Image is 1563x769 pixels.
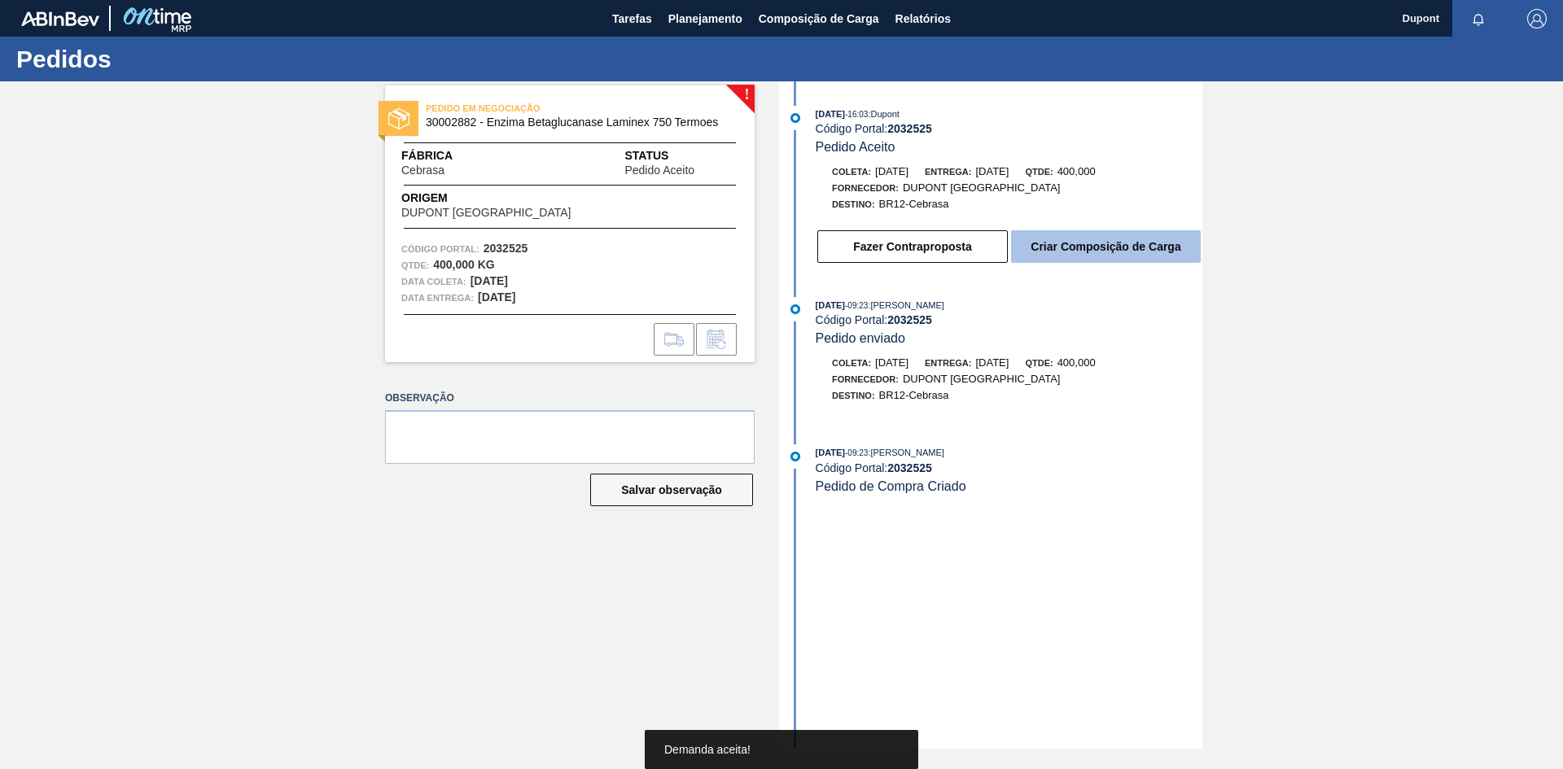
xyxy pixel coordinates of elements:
div: Código Portal: [816,461,1202,474]
strong: 2032525 [887,461,932,474]
span: Fornecedor: [832,374,899,384]
span: [DATE] [975,165,1009,177]
strong: [DATE] [471,274,508,287]
span: Fábrica [401,147,496,164]
strong: 2032525 [887,122,932,135]
span: 30002882 - Enzima Betaglucanase Laminex 750 Termoes [426,116,721,129]
strong: 2032525 [484,242,528,255]
span: BR12-Cebrasa [879,389,949,401]
div: Informar alteração no pedido [696,323,737,356]
span: 400,000 [1057,356,1096,369]
span: Pedido Aceito [624,164,694,177]
span: Status [624,147,738,164]
span: Pedido de Compra Criado [816,479,966,493]
span: Entrega: [925,358,971,368]
span: Origem [401,190,617,207]
span: 400,000 [1057,165,1096,177]
span: Cebrasa [401,164,444,177]
button: Criar Composição de Carga [1011,230,1201,263]
img: atual [790,452,800,461]
span: Código Portal: [401,241,479,257]
span: PEDIDO EM NEGOCIAÇÃO [426,100,654,116]
button: Fazer Contraproposta [817,230,1008,263]
span: [DATE] [816,300,845,310]
span: Pedido Aceito [816,140,895,154]
button: Salvar observação [590,474,753,506]
span: - 09:23 [845,448,868,457]
span: - 16:03 [845,110,868,119]
span: Fornecedor: [832,183,899,193]
span: : [PERSON_NAME] [868,300,944,310]
span: - 09:23 [845,301,868,310]
span: Demanda aceita! [664,743,751,756]
span: DUPONT [GEOGRAPHIC_DATA] [903,181,1061,194]
button: Notificações [1452,7,1504,30]
img: Logout [1527,9,1547,28]
label: Observação [385,387,755,410]
span: Destino: [832,199,875,209]
span: [DATE] [816,448,845,457]
span: DUPONT [GEOGRAPHIC_DATA] [903,373,1061,385]
span: Destino: [832,391,875,400]
span: [DATE] [816,109,845,119]
strong: 2032525 [887,313,932,326]
span: [DATE] [975,356,1009,369]
span: : [PERSON_NAME] [868,448,944,457]
span: Qtde : [401,257,429,273]
img: atual [790,304,800,314]
h1: Pedidos [16,50,305,68]
span: Tarefas [612,9,652,28]
span: Composição de Carga [759,9,879,28]
span: Coleta: [832,358,871,368]
div: Código Portal: [816,122,1202,135]
span: Relatórios [895,9,951,28]
span: Qtde: [1025,167,1053,177]
div: Código Portal: [816,313,1202,326]
span: Planejamento [668,9,742,28]
span: Pedido enviado [816,331,905,345]
strong: [DATE] [478,291,515,304]
img: TNhmsLtSVTkK8tSr43FrP2fwEKptu5GPRR3wAAAABJRU5ErkJggg== [21,11,99,26]
span: Qtde: [1025,358,1053,368]
img: atual [790,113,800,123]
span: Coleta: [832,167,871,177]
strong: 400,000 KG [433,258,495,271]
span: : Dupont [868,109,900,119]
span: [DATE] [875,165,908,177]
span: Data coleta: [401,273,466,290]
span: BR12-Cebrasa [879,198,949,210]
img: status [388,108,409,129]
span: Entrega: [925,167,971,177]
div: Ir para Composição de Carga [654,323,694,356]
span: [DATE] [875,356,908,369]
span: DUPONT [GEOGRAPHIC_DATA] [401,207,571,219]
span: Data entrega: [401,290,474,306]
